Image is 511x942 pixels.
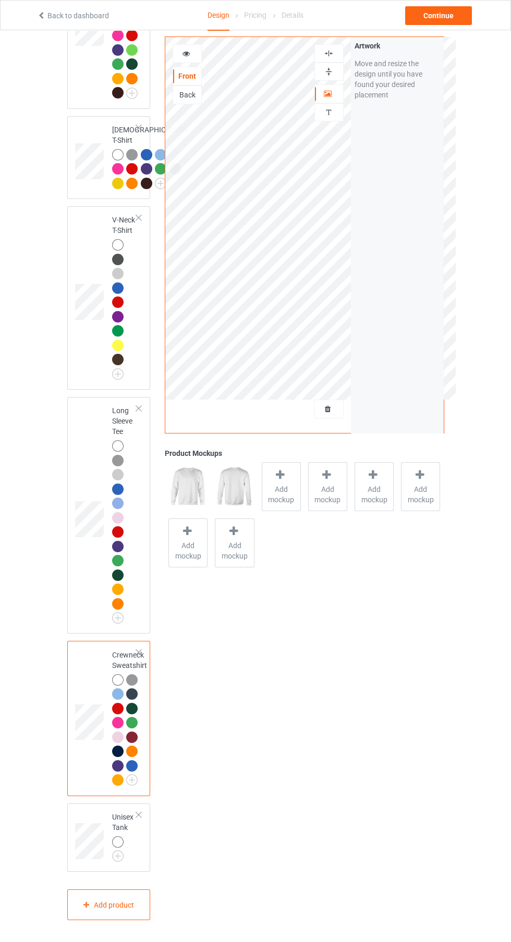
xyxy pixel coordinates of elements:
div: Pricing [244,1,266,30]
div: Move and resize the design until you have found your desired placement [355,58,440,100]
a: Back to dashboard [37,11,109,20]
div: Unisex Tank [67,803,151,872]
div: [DEMOGRAPHIC_DATA] T-Shirt [112,125,188,189]
div: Add mockup [308,462,347,511]
div: Add mockup [168,518,208,567]
div: V-Neck T-Shirt [67,206,151,390]
span: Add mockup [309,484,347,505]
div: V-Neck T-Shirt [112,215,137,376]
img: svg+xml;base64,PD94bWwgdmVyc2lvbj0iMS4wIiBlbmNvZGluZz0iVVRGLTgiPz4KPHN2ZyB3aWR0aD0iMjJweCIgaGVpZ2... [155,178,166,189]
div: Continue [405,6,472,25]
div: Details [282,1,303,30]
span: Add mockup [401,484,440,505]
img: svg+xml;base64,PD94bWwgdmVyc2lvbj0iMS4wIiBlbmNvZGluZz0iVVRGLTgiPz4KPHN2ZyB3aWR0aD0iMjJweCIgaGVpZ2... [112,368,124,380]
span: Add mockup [355,484,393,505]
div: Add mockup [401,462,440,511]
img: svg+xml;base64,PD94bWwgdmVyc2lvbj0iMS4wIiBlbmNvZGluZz0iVVRGLTgiPz4KPHN2ZyB3aWR0aD0iMjJweCIgaGVpZ2... [112,612,124,624]
div: [DEMOGRAPHIC_DATA] T-Shirt [67,116,151,200]
div: Unisex Tank [112,812,137,859]
div: Add mockup [355,462,394,511]
div: Add mockup [262,462,301,511]
div: Artwork [355,41,440,51]
div: Long Sleeve Tee [67,397,151,634]
span: Add mockup [169,540,207,561]
img: svg%3E%0A [324,67,334,77]
div: Front [173,71,201,81]
img: svg+xml;base64,PD94bWwgdmVyc2lvbj0iMS4wIiBlbmNvZGluZz0iVVRGLTgiPz4KPHN2ZyB3aWR0aD0iMjJweCIgaGVpZ2... [126,88,138,99]
img: regular.jpg [168,462,208,511]
div: Design [208,1,229,31]
div: Product Mockups [165,448,444,458]
span: Add mockup [262,484,300,505]
img: svg+xml;base64,PD94bWwgdmVyc2lvbj0iMS4wIiBlbmNvZGluZz0iVVRGLTgiPz4KPHN2ZyB3aWR0aD0iMjJweCIgaGVpZ2... [126,774,138,786]
div: Crewneck Sweatshirt [112,650,147,785]
img: svg+xml;base64,PD94bWwgdmVyc2lvbj0iMS4wIiBlbmNvZGluZz0iVVRGLTgiPz4KPHN2ZyB3aWR0aD0iMjJweCIgaGVpZ2... [112,850,124,862]
span: Add mockup [215,540,253,561]
img: svg%3E%0A [324,107,334,117]
div: Add product [67,889,151,920]
div: Crewneck Sweatshirt [67,641,151,796]
div: Back [173,90,201,100]
img: svg%3E%0A [324,48,334,58]
div: Long Sleeve Tee [112,405,137,620]
img: regular.jpg [215,462,254,511]
div: Add mockup [215,518,254,567]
